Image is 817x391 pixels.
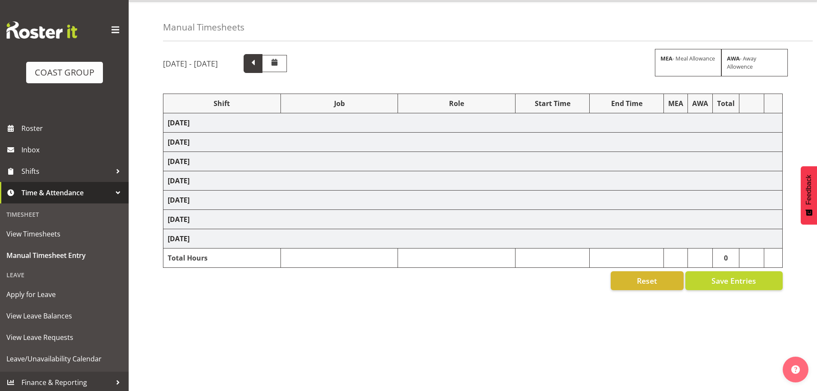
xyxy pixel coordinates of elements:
a: View Timesheets [2,223,127,245]
div: - Away Allowence [721,49,788,76]
img: help-xxl-2.png [791,365,800,374]
h5: [DATE] - [DATE] [163,59,218,68]
span: Time & Attendance [21,186,112,199]
span: View Leave Balances [6,309,122,322]
div: Shift [168,98,276,109]
td: [DATE] [163,191,783,210]
strong: MEA [660,55,672,62]
td: 0 [713,249,739,268]
div: Start Time [520,98,585,109]
span: Roster [21,122,124,135]
span: Reset [637,275,657,286]
img: Rosterit website logo [6,21,77,39]
button: Reset [611,271,684,290]
span: View Leave Requests [6,331,122,344]
td: Total Hours [163,249,281,268]
span: Save Entries [711,275,756,286]
span: Manual Timesheet Entry [6,249,122,262]
div: MEA [668,98,683,109]
h4: Manual Timesheets [163,22,244,32]
div: COAST GROUP [35,66,94,79]
a: Apply for Leave [2,284,127,305]
button: Save Entries [685,271,783,290]
strong: AWA [727,55,740,62]
div: End Time [594,98,659,109]
a: View Leave Balances [2,305,127,327]
td: [DATE] [163,113,783,133]
div: Total [717,98,735,109]
td: [DATE] [163,133,783,152]
span: Inbox [21,143,124,156]
a: Manual Timesheet Entry [2,245,127,266]
span: Finance & Reporting [21,376,112,389]
div: Timesheet [2,206,127,223]
button: Feedback - Show survey [801,166,817,224]
div: Role [402,98,511,109]
div: AWA [692,98,708,109]
td: [DATE] [163,229,783,249]
span: Leave/Unavailability Calendar [6,352,122,365]
a: Leave/Unavailability Calendar [2,348,127,370]
div: - Meal Allowance [655,49,721,76]
td: [DATE] [163,210,783,229]
span: Feedback [805,175,813,205]
span: Apply for Leave [6,288,122,301]
span: View Timesheets [6,227,122,240]
a: View Leave Requests [2,327,127,348]
div: Job [285,98,394,109]
div: Leave [2,266,127,284]
td: [DATE] [163,171,783,191]
span: Shifts [21,165,112,178]
td: [DATE] [163,152,783,171]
